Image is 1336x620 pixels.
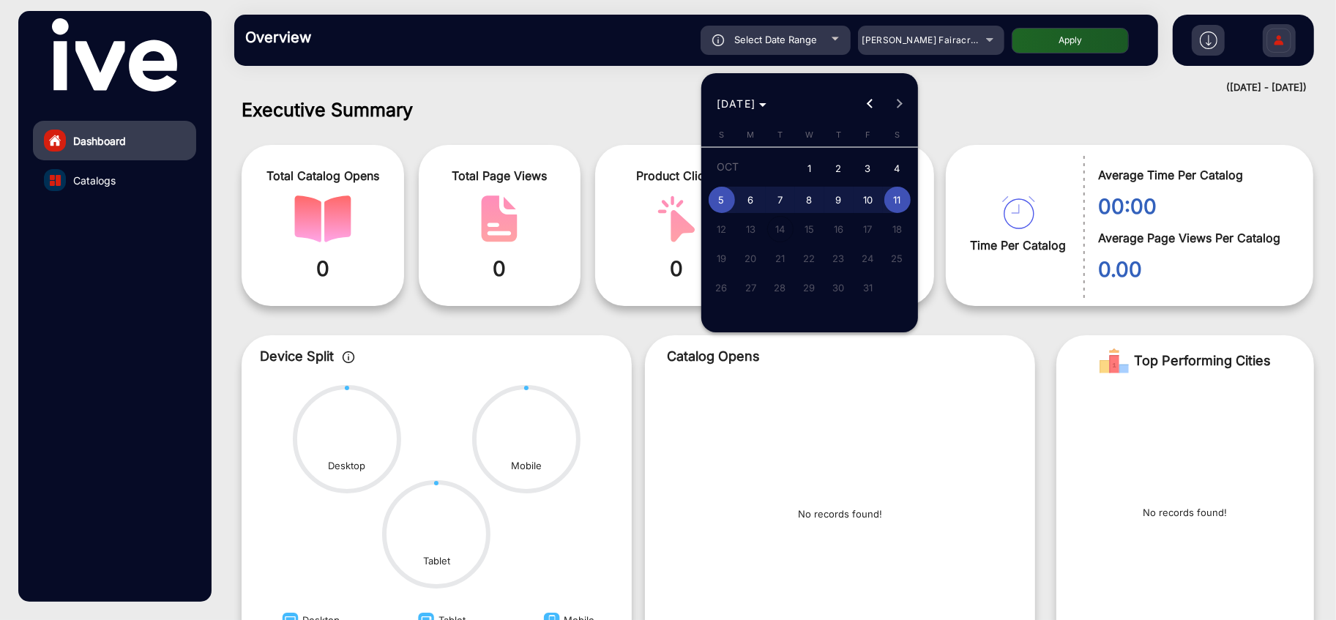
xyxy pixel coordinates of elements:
[826,216,852,242] span: 16
[711,91,773,117] button: Choose month and year
[736,185,766,214] button: October 6, 2025
[854,152,883,185] button: October 3, 2025
[796,187,823,213] span: 8
[738,216,764,242] span: 13
[884,216,911,242] span: 18
[883,214,912,244] button: October 18, 2025
[795,214,824,244] button: October 15, 2025
[826,274,852,301] span: 30
[747,130,755,140] span: M
[707,273,736,302] button: October 26, 2025
[795,244,824,273] button: October 22, 2025
[767,216,794,242] span: 14
[767,274,794,301] span: 28
[855,187,881,213] span: 10
[736,214,766,244] button: October 13, 2025
[826,187,852,213] span: 9
[865,130,870,140] span: F
[824,244,854,273] button: October 23, 2025
[884,187,911,213] span: 11
[736,273,766,302] button: October 27, 2025
[855,89,884,119] button: Previous month
[707,185,736,214] button: October 5, 2025
[777,130,783,140] span: T
[766,273,795,302] button: October 28, 2025
[855,154,881,184] span: 3
[824,273,854,302] button: October 30, 2025
[709,274,735,301] span: 26
[795,273,824,302] button: October 29, 2025
[709,216,735,242] span: 12
[824,185,854,214] button: October 9, 2025
[826,154,852,184] span: 2
[795,185,824,214] button: October 8, 2025
[884,154,911,184] span: 4
[855,216,881,242] span: 17
[854,273,883,302] button: October 31, 2025
[824,214,854,244] button: October 16, 2025
[884,245,911,272] span: 25
[707,214,736,244] button: October 12, 2025
[855,274,881,301] span: 31
[836,130,841,140] span: T
[766,214,795,244] button: October 14, 2025
[855,245,881,272] span: 24
[767,245,794,272] span: 21
[719,130,724,140] span: S
[796,216,823,242] span: 15
[767,187,794,213] span: 7
[895,130,900,140] span: S
[796,245,823,272] span: 22
[883,244,912,273] button: October 25, 2025
[707,152,795,185] td: OCT
[883,152,912,185] button: October 4, 2025
[854,214,883,244] button: October 17, 2025
[805,130,813,140] span: W
[717,97,756,110] span: [DATE]
[826,245,852,272] span: 23
[738,274,764,301] span: 27
[824,152,854,185] button: October 2, 2025
[854,244,883,273] button: October 24, 2025
[738,245,764,272] span: 20
[707,244,736,273] button: October 19, 2025
[709,187,735,213] span: 5
[795,152,824,185] button: October 1, 2025
[766,185,795,214] button: October 7, 2025
[709,245,735,272] span: 19
[796,154,823,184] span: 1
[796,274,823,301] span: 29
[766,244,795,273] button: October 21, 2025
[738,187,764,213] span: 6
[736,244,766,273] button: October 20, 2025
[854,185,883,214] button: October 10, 2025
[883,185,912,214] button: October 11, 2025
